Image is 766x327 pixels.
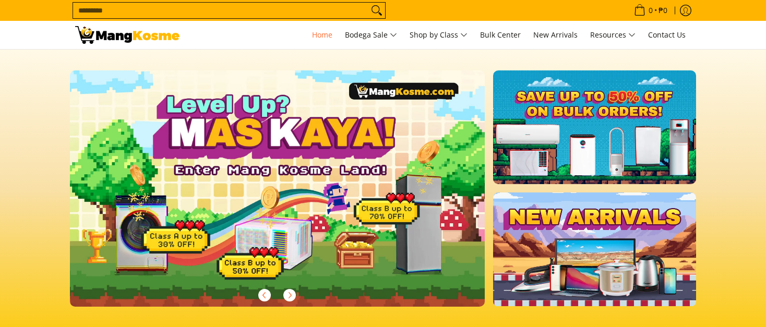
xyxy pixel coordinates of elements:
span: New Arrivals [533,30,578,40]
button: Next [278,284,301,307]
img: Mang Kosme: Your Home Appliances Warehouse Sale Partner! [75,26,179,44]
a: New Arrivals [528,21,583,49]
a: Shop by Class [404,21,473,49]
span: • [631,5,671,16]
nav: Main Menu [190,21,691,49]
a: Contact Us [643,21,691,49]
span: 0 [647,7,654,14]
a: Bulk Center [475,21,526,49]
span: Contact Us [648,30,686,40]
span: Shop by Class [410,29,468,42]
button: Previous [253,284,276,307]
span: ₱0 [657,7,669,14]
button: Search [368,3,385,18]
span: Home [312,30,332,40]
span: Bodega Sale [345,29,397,42]
span: Bulk Center [480,30,521,40]
a: Home [307,21,338,49]
span: Resources [590,29,636,42]
img: Gaming desktop banner [70,70,485,307]
a: Resources [585,21,641,49]
a: Bodega Sale [340,21,402,49]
